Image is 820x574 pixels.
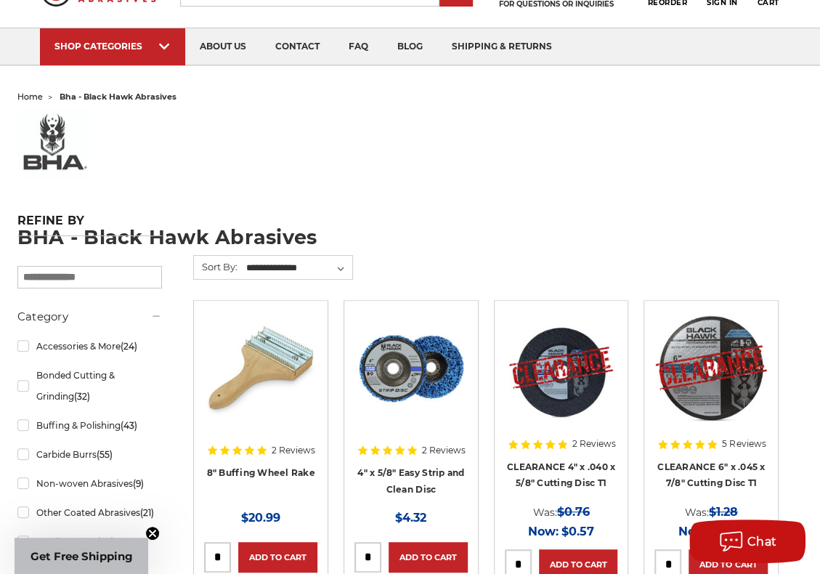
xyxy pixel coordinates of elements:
[31,549,133,563] span: Get Free Shipping
[17,363,162,409] a: Bonded Cutting & Grinding
[354,311,468,424] img: 4" x 5/8" easy strip and clean discs
[17,334,162,359] a: Accessories & More
[17,227,803,247] h1: BHA - Black Hawk Abrasives
[689,520,805,563] button: Chat
[60,92,176,102] span: bha - black hawk abrasives
[395,511,426,525] span: $4.32
[505,311,618,424] img: CLEARANCE 4" x .040 x 5/8" Cutting Disc T1
[654,311,768,424] img: CLEARANCE 6" x .045 x 7/8" Cut Off wheel
[17,92,43,102] a: home
[654,502,768,522] div: Was:
[528,525,559,538] span: Now:
[194,256,238,278] label: Sort By:
[272,446,315,455] span: 2 Reviews
[437,28,567,65] a: shipping & returns
[334,28,383,65] a: faq
[17,308,162,326] h5: Category
[17,442,162,467] a: Carbide Burrs
[15,538,148,574] div: Get Free ShippingClose teaser
[709,505,738,519] span: $1.28
[238,542,317,573] a: Add to Cart
[97,536,114,547] span: (82)
[185,28,261,65] a: about us
[357,467,464,495] a: 4" x 5/8" Easy Strip and Clean Disc
[17,108,90,180] img: bha%20logo_1578506219__73569.original.jpg
[17,413,162,438] a: Buffing & Polishing
[747,535,777,549] span: Chat
[678,525,709,538] span: Now:
[140,507,154,518] span: (21)
[17,500,162,525] a: Other Coated Abrasives
[422,446,466,455] span: 2 Reviews
[17,529,162,554] a: Sanding Discs
[389,542,468,573] a: Add to Cart
[557,505,590,519] span: $0.76
[657,461,765,489] a: CLEARANCE 6" x .045 x 7/8" Cutting Disc T1
[561,525,594,538] span: $0.57
[383,28,437,65] a: blog
[97,449,113,460] span: (55)
[722,440,766,448] span: 5 Reviews
[17,214,162,236] h5: Refine by
[505,502,618,522] div: Was:
[133,478,144,489] span: (9)
[241,511,280,525] span: $20.99
[507,461,615,489] a: CLEARANCE 4" x .040 x 5/8" Cutting Disc T1
[74,391,90,402] span: (32)
[244,257,352,279] select: Sort By:
[261,28,334,65] a: contact
[54,41,171,52] div: SHOP CATEGORIES
[204,311,317,424] img: 8 inch single handle buffing wheel rake
[145,526,160,541] button: Close teaser
[572,440,616,448] span: 2 Reviews
[207,467,315,478] a: 8" Buffing Wheel Rake
[121,420,137,431] span: (43)
[121,341,137,352] span: (24)
[17,471,162,496] a: Non-woven Abrasives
